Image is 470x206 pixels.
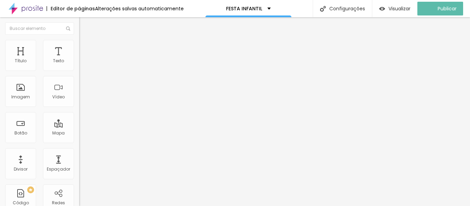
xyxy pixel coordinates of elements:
[372,2,417,15] button: Visualizar
[66,26,70,31] img: Icone
[53,58,64,63] div: Texto
[320,6,326,12] img: Icone
[95,6,184,11] div: Alterações salvas automaticamente
[79,17,470,206] iframe: Editor
[5,22,74,35] input: Buscar elemento
[14,131,27,135] div: Botão
[52,95,65,99] div: Vídeo
[14,167,28,172] div: Divisor
[226,6,262,11] p: FESTA INFANTIL
[379,6,385,12] img: view-1.svg
[46,6,95,11] div: Editor de páginas
[15,58,26,63] div: Título
[52,131,65,135] div: Mapa
[47,167,70,172] div: Espaçador
[11,95,30,99] div: Imagem
[438,6,457,11] span: Publicar
[417,2,463,15] button: Publicar
[388,6,410,11] span: Visualizar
